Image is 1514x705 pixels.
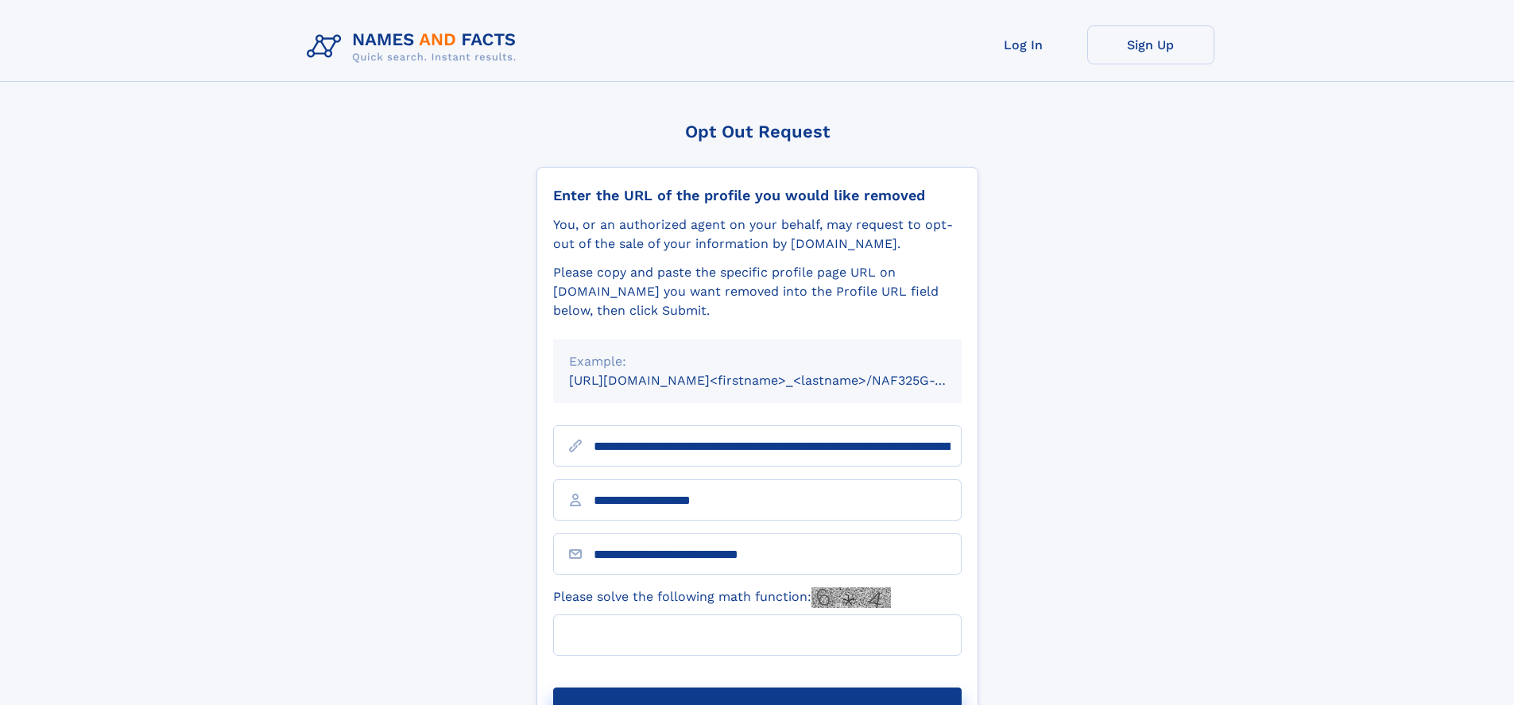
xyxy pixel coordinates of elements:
a: Log In [960,25,1087,64]
a: Sign Up [1087,25,1214,64]
label: Please solve the following math function: [553,587,891,608]
div: Please copy and paste the specific profile page URL on [DOMAIN_NAME] you want removed into the Pr... [553,263,962,320]
img: Logo Names and Facts [300,25,529,68]
div: You, or an authorized agent on your behalf, may request to opt-out of the sale of your informatio... [553,215,962,254]
small: [URL][DOMAIN_NAME]<firstname>_<lastname>/NAF325G-xxxxxxxx [569,373,992,388]
div: Example: [569,352,946,371]
div: Opt Out Request [536,122,978,141]
div: Enter the URL of the profile you would like removed [553,187,962,204]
